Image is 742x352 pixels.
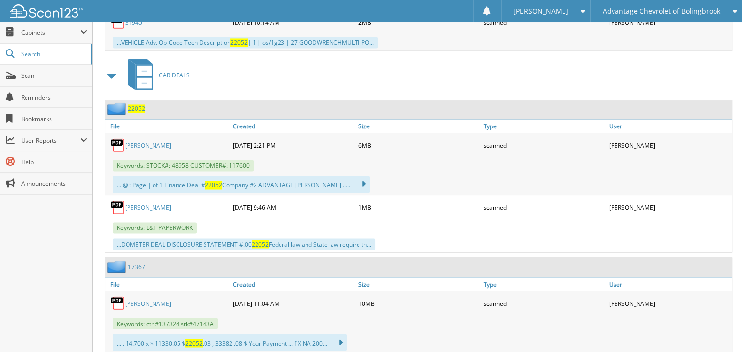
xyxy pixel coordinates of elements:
[356,198,481,217] div: 1MB
[21,28,80,37] span: Cabinets
[185,339,203,347] span: 22052
[128,104,145,113] a: 22052
[159,71,190,79] span: CAR DEALS
[607,120,732,133] a: User
[607,198,732,217] div: [PERSON_NAME]
[21,50,86,58] span: Search
[481,198,606,217] div: scanned
[113,160,254,171] span: Keywords: STOCK#: 48958 CUSTOMER#: 117600
[113,238,375,250] div: ...DOMETER DEAL DISCLOSURE STATEMENT #:00 Federal law and State law require th...
[230,120,356,133] a: Created
[252,240,269,248] span: 22052
[230,12,356,32] div: [DATE] 10:14 AM
[230,135,356,155] div: [DATE] 2:21 PM
[205,181,222,189] span: 22052
[607,12,732,32] div: [PERSON_NAME]
[603,8,720,14] span: Advantage Chevrolet of Bolingbrook
[122,56,190,95] a: CAR DEALS
[125,299,171,307] a: [PERSON_NAME]
[356,12,481,32] div: 2MB
[113,176,370,193] div: ... @ : Page | of 1 Finance Deal # Company #2 ADVANTAGE [PERSON_NAME] .....
[110,200,125,215] img: PDF.png
[356,293,481,313] div: 10MB
[113,222,197,233] span: Keywords: L&T PAPERWORK
[21,115,87,123] span: Bookmarks
[21,136,80,145] span: User Reports
[113,334,347,351] div: ... . 14.700 x $ 11330.05 $ .03 , 33382 .08 $ Your Payment ... f X NA 200...
[356,135,481,155] div: 6MB
[128,262,145,271] a: 17367
[21,158,87,166] span: Help
[110,138,125,152] img: PDF.png
[105,120,230,133] a: File
[125,203,171,212] a: [PERSON_NAME]
[21,179,87,188] span: Announcements
[21,72,87,80] span: Scan
[356,277,481,291] a: Size
[230,198,356,217] div: [DATE] 9:46 AM
[113,37,378,48] div: ...VEHICLE Adv. Op-Code Tech Description | 1 | os/1g23 | 27 GOODWRENCHMULTI-PO...
[230,293,356,313] div: [DATE] 11:04 AM
[125,18,142,26] a: 31945
[105,277,230,291] a: File
[21,93,87,101] span: Reminders
[693,305,742,352] iframe: Chat Widget
[107,102,128,115] img: folder2.png
[110,296,125,310] img: PDF.png
[230,38,248,47] span: 22052
[481,135,606,155] div: scanned
[481,120,606,133] a: Type
[125,141,171,150] a: [PERSON_NAME]
[113,318,218,329] span: Keywords: ctrl#137324 stk#47143A
[513,8,568,14] span: [PERSON_NAME]
[607,293,732,313] div: [PERSON_NAME]
[356,120,481,133] a: Size
[107,260,128,273] img: folder2.png
[607,277,732,291] a: User
[110,15,125,29] img: PDF.png
[10,4,83,18] img: scan123-logo-white.svg
[607,135,732,155] div: [PERSON_NAME]
[230,277,356,291] a: Created
[481,12,606,32] div: scanned
[481,277,606,291] a: Type
[481,293,606,313] div: scanned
